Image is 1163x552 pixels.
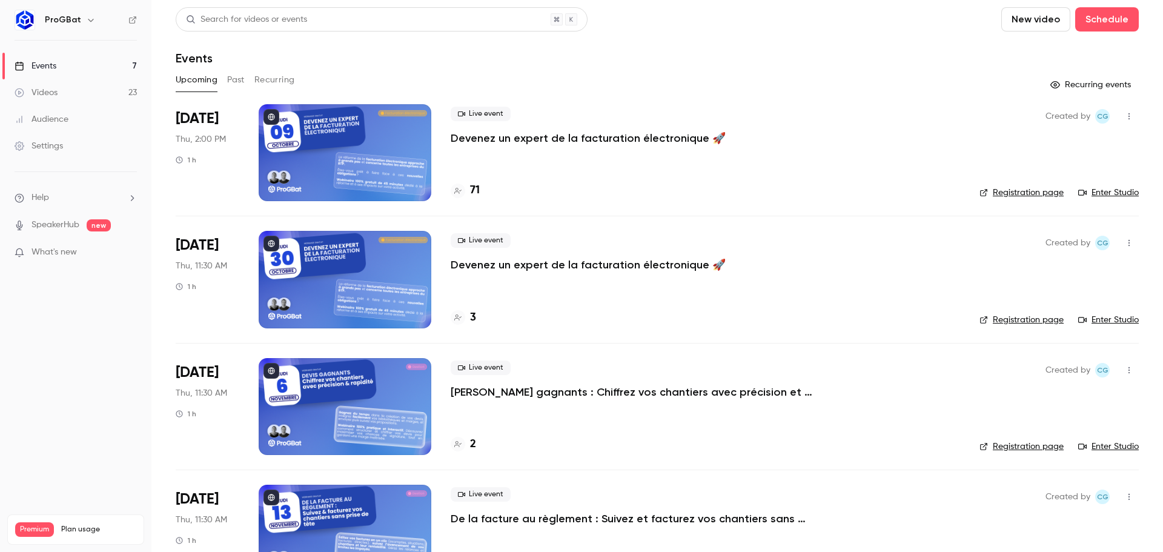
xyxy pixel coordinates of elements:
span: Charles Gallard [1095,109,1110,124]
div: Nov 6 Thu, 11:30 AM (Europe/Paris) [176,358,239,455]
span: [DATE] [176,109,219,128]
span: Thu, 2:00 PM [176,133,226,145]
h4: 2 [470,436,476,453]
span: CG [1097,109,1108,124]
span: Premium [15,522,54,537]
span: Live event [451,233,511,248]
div: 1 h [176,155,196,165]
span: new [87,219,111,231]
h6: ProGBat [45,14,81,26]
a: Devenez un expert de la facturation électronique 🚀 [451,131,726,145]
a: De la facture au règlement : Suivez et facturez vos chantiers sans prise de tête [451,511,814,526]
div: Search for videos or events [186,13,307,26]
span: CG [1097,236,1108,250]
div: 1 h [176,282,196,291]
span: CG [1097,363,1108,377]
div: Audience [15,113,68,125]
a: Enter Studio [1078,314,1139,326]
span: Created by [1045,109,1090,124]
img: ProGBat [15,10,35,30]
h4: 3 [470,310,476,326]
div: Settings [15,140,63,152]
a: 3 [451,310,476,326]
a: SpeakerHub [31,219,79,231]
button: Recurring events [1045,75,1139,95]
a: 2 [451,436,476,453]
span: Charles Gallard [1095,236,1110,250]
a: Registration page [979,187,1064,199]
button: Recurring [254,70,295,90]
span: Created by [1045,363,1090,377]
a: Enter Studio [1078,187,1139,199]
span: Live event [451,487,511,502]
span: Plan usage [61,525,136,534]
a: Registration page [979,314,1064,326]
div: Videos [15,87,58,99]
iframe: Noticeable Trigger [122,247,137,258]
li: help-dropdown-opener [15,191,137,204]
span: Live event [451,107,511,121]
div: 1 h [176,409,196,419]
div: Events [15,60,56,72]
a: [PERSON_NAME] gagnants : Chiffrez vos chantiers avec précision et rapidité [451,385,814,399]
div: Oct 9 Thu, 2:00 PM (Europe/Paris) [176,104,239,201]
a: Enter Studio [1078,441,1139,453]
a: Devenez un expert de la facturation électronique 🚀 [451,258,726,272]
span: Live event [451,361,511,375]
span: Created by [1045,236,1090,250]
span: Thu, 11:30 AM [176,514,227,526]
span: CG [1097,490,1108,504]
span: [DATE] [176,236,219,255]
a: Registration page [979,441,1064,453]
span: [DATE] [176,490,219,509]
span: Charles Gallard [1095,490,1110,504]
span: What's new [31,246,77,259]
button: New video [1001,7,1070,32]
a: 71 [451,182,480,199]
button: Past [227,70,245,90]
span: [DATE] [176,363,219,382]
div: Oct 30 Thu, 11:30 AM (Europe/Paris) [176,231,239,328]
button: Upcoming [176,70,217,90]
span: Created by [1045,490,1090,504]
h1: Events [176,51,213,65]
span: Charles Gallard [1095,363,1110,377]
button: Schedule [1075,7,1139,32]
span: Help [31,191,49,204]
span: Thu, 11:30 AM [176,387,227,399]
div: 1 h [176,536,196,545]
h4: 71 [470,182,480,199]
span: Thu, 11:30 AM [176,260,227,272]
